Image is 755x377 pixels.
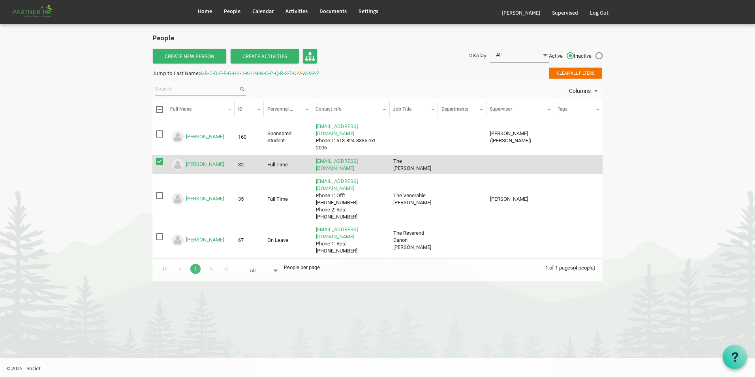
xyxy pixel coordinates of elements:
span: P [270,70,273,77]
a: [PERSON_NAME] [186,161,224,167]
span: X [308,70,311,77]
span: 1 of 1 pages [545,265,573,271]
td: column header Tags [554,176,603,222]
span: (4 people) [573,265,595,271]
span: I [238,70,240,77]
span: T [289,70,291,77]
span: Inactive [574,53,603,60]
span: ID [238,106,242,112]
span: Documents [319,8,347,15]
span: F [223,70,226,77]
div: Columns [567,82,601,99]
span: Supervised [552,9,578,16]
span: Q [275,70,278,77]
td: Van Allen, Jenny is template cell column header Full Name [167,122,235,153]
span: Columns [568,86,592,96]
span: Clear all filters [549,68,602,79]
td: column header Departments [438,122,486,153]
div: Search [154,82,247,99]
td: column header Supervisor [486,155,554,174]
span: N [260,70,263,77]
td: Delorme, Joseph (Claude) column header Supervisor [486,122,554,153]
td: column header Tags [554,155,603,174]
div: Go to next page [206,263,216,274]
td: checkbox [152,122,167,153]
td: tvickery@ontario.anglican.caPhone 1: Res: 647-787-5550 is template cell column header Contact Info [312,224,390,256]
span: Calendar [252,8,274,15]
a: [PERSON_NAME] [186,196,224,202]
a: Create New Person [153,49,226,63]
a: [PERSON_NAME] [186,134,224,140]
a: Log Out [584,2,614,24]
a: Supervised [546,2,584,24]
span: B [205,70,208,77]
td: Full Time column header Personnel Type [264,155,312,174]
span: Contact Info [316,106,342,112]
span: O [265,70,269,77]
span: D [214,70,218,77]
span: Personnel Type [267,106,300,112]
td: column header Tags [554,224,603,256]
td: VanStone, John is template cell column header Full Name [167,155,235,174]
p: © 2025 - Societ [6,364,755,372]
span: Departments [441,106,468,112]
span: L [250,70,253,77]
td: column header Supervisor [486,224,554,256]
td: column header Departments [438,224,486,256]
div: Jump to Last Name: - - - - - - - - - - - - - - - - - - - - - - - - - [152,67,319,79]
td: checkbox [152,176,167,222]
td: jvanstone@ontario.anglican.ca is template cell column header Contact Info [312,155,390,174]
td: The Reverend John P. column header Job Title [390,155,438,174]
span: Job Title [393,106,411,112]
span: M [254,70,258,77]
span: Supervisor [490,106,512,112]
h2: People [152,34,218,42]
span: Display [469,52,486,59]
img: Could not locate image [171,158,185,172]
td: 32 column header ID [235,155,264,174]
td: column header Departments [438,155,486,174]
td: column header Tags [554,122,603,153]
span: V [298,70,301,77]
div: Go to last page [221,263,232,274]
span: People per page [284,264,320,270]
td: Full Time column header Personnel Type [264,176,312,222]
span: K [246,70,249,77]
span: People [224,8,240,15]
span: Y [312,70,315,77]
a: [EMAIL_ADDRESS][DOMAIN_NAME] [316,158,358,171]
span: E [219,70,222,77]
td: 160 column header ID [235,122,264,153]
td: checkbox [152,224,167,256]
td: jennyvanallen@gmail.comPhone 1: 613-824-8335 ext. 2006 is template cell column header Contact Info [312,122,390,153]
span: Z [316,70,319,77]
span: A [200,70,203,77]
a: [EMAIL_ADDRESS][DOMAIN_NAME] [316,178,358,191]
a: [EMAIL_ADDRESS][DOMAIN_NAME] [316,226,358,239]
td: column header Departments [438,176,486,222]
a: Organisation Chart [303,49,317,63]
span: S [285,70,287,77]
td: 35 column header ID [235,176,264,222]
a: [PERSON_NAME] [186,237,224,243]
td: wvarley@ontario.anglican.caPhone 1: Off: 613-777-0530Phone 2: Res: 613-549-8020 is template cell ... [312,176,390,222]
a: Goto Page 1 [190,264,201,274]
td: 67 column header ID [235,224,264,256]
td: Sponsored Student column header Personnel Type [264,122,312,153]
span: Create Activities [231,49,299,63]
span: G [228,70,231,77]
div: Go to previous page [175,263,186,274]
span: C [209,70,212,77]
td: Vickery, Timothy is template cell column header Full Name [167,224,235,256]
button: Columns [567,86,601,96]
td: The Reverend Canon Timothy M. column header Job Title [390,224,438,256]
span: Activities [285,8,308,15]
img: Could not locate image [171,130,185,144]
a: [EMAIL_ADDRESS][DOMAIN_NAME] [316,123,358,136]
td: checkbox [152,155,167,174]
td: Varley, Wayne is template cell column header Full Name [167,176,235,222]
span: Home [198,8,212,15]
span: Active [549,53,574,60]
span: Settings [359,8,378,15]
img: Could not locate image [171,233,185,247]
